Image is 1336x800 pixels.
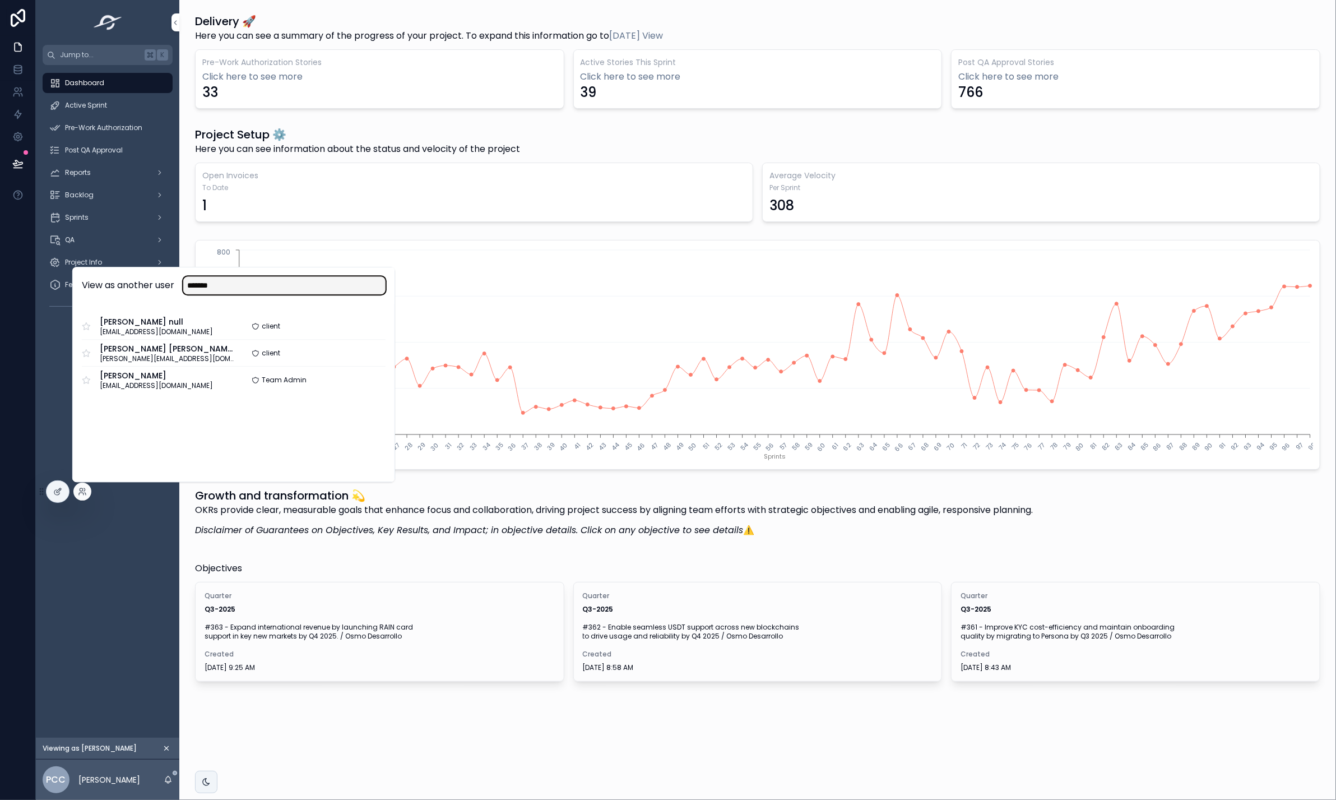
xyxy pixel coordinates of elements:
[751,441,763,452] text: 55
[1126,440,1138,452] text: 84
[739,440,751,452] text: 54
[1242,441,1254,452] text: 93
[262,349,280,358] span: client
[205,663,555,672] span: [DATE] 9:25 AM
[1074,441,1086,453] text: 80
[65,78,104,87] span: Dashboard
[202,84,218,101] div: 33
[43,163,173,183] a: Reports
[100,343,234,354] span: [PERSON_NAME] [PERSON_NAME]
[1,54,21,74] iframe: Spotlight
[841,441,853,453] text: 62
[1165,441,1176,452] text: 87
[443,441,453,451] text: 31
[1088,441,1099,451] text: 81
[961,604,991,614] strong: Q3-2025
[205,591,555,600] span: Quarter
[262,376,307,385] span: Team Admin
[959,441,969,451] text: 71
[82,279,174,292] h2: View as another user
[674,441,686,452] text: 49
[961,591,1311,600] span: Quarter
[43,252,173,272] a: Project Info
[764,452,786,461] tspan: Sprints
[65,146,123,155] span: Post QA Approval
[867,440,880,453] text: 64
[790,441,802,452] text: 58
[1280,441,1292,453] text: 96
[403,441,415,452] text: 28
[581,84,597,101] div: 39
[945,441,957,452] text: 70
[581,70,935,84] a: Click here to see more
[195,582,564,682] a: QuarterQ3-2025#363 - Expand international revenue by launching RAIN card support in key new marke...
[1229,441,1241,452] text: 92
[829,441,841,452] text: 61
[493,441,505,452] text: 35
[961,663,1311,672] span: [DATE] 8:43 AM
[961,623,1311,641] span: #361 - Improve KYC cost-efficiency and maintain onboarding quality by migrating to Persona by Q3 ...
[65,258,102,267] span: Project Info
[195,488,1033,503] h1: Growth and transformation 💫
[428,441,440,453] text: 30
[416,441,428,452] text: 29
[158,50,167,59] span: K
[1203,441,1215,453] text: 90
[583,591,933,600] span: Quarter
[661,441,673,452] text: 48
[893,441,906,454] text: 66
[262,322,280,331] span: client
[202,57,557,68] h3: Pre-Work Authorization Stories
[931,441,944,453] text: 69
[1036,441,1047,452] text: 77
[100,381,213,390] span: [EMAIL_ADDRESS][DOMAIN_NAME]
[202,70,557,84] a: Click here to see more
[572,441,583,451] text: 41
[583,441,595,452] text: 42
[583,623,933,641] span: #362 - Enable seamless USDT support across new blockchains to drive usage and reliability by Q4 2...
[918,441,931,453] text: 68
[65,101,107,110] span: Active Sprint
[100,316,213,327] span: [PERSON_NAME] null
[961,650,1311,659] span: Created
[1049,441,1060,452] text: 78
[65,168,91,177] span: Reports
[202,170,746,181] h3: Open Invoices
[195,13,663,29] h1: Delivery 🚀
[65,213,89,222] span: Sprints
[202,247,1313,463] div: chart
[1100,441,1112,452] text: 82
[880,441,892,453] text: 65
[596,441,608,452] text: 43
[100,327,213,336] span: [EMAIL_ADDRESS][DOMAIN_NAME]
[65,280,129,289] span: Feedback and FAQ
[195,127,520,142] h1: Project Setup ⚙️
[454,441,466,452] text: 32
[467,441,479,452] text: 33
[958,84,983,101] div: 766
[1010,441,1022,452] text: 75
[43,185,173,205] a: Backlog
[60,50,140,59] span: Jump to...
[47,773,66,787] span: PCC
[815,441,828,454] text: 60
[769,197,794,215] div: 308
[43,744,137,753] span: Viewing as [PERSON_NAME]
[195,142,520,156] span: Here you can see information about the status and velocity of the project
[906,441,918,452] text: 67
[764,441,776,453] text: 56
[623,441,634,452] text: 45
[1139,441,1151,452] text: 85
[648,441,660,452] text: 47
[519,441,531,452] text: 37
[217,247,230,257] tspan: 800
[778,441,790,452] text: 57
[100,354,234,363] span: [PERSON_NAME][EMAIL_ADDRESS][DOMAIN_NAME]
[202,197,207,215] div: 1
[43,140,173,160] a: Post QA Approval
[958,70,1313,84] a: Click here to see more
[583,604,614,614] strong: Q3-2025
[583,650,933,659] span: Created
[610,440,622,452] text: 44
[480,440,493,452] text: 34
